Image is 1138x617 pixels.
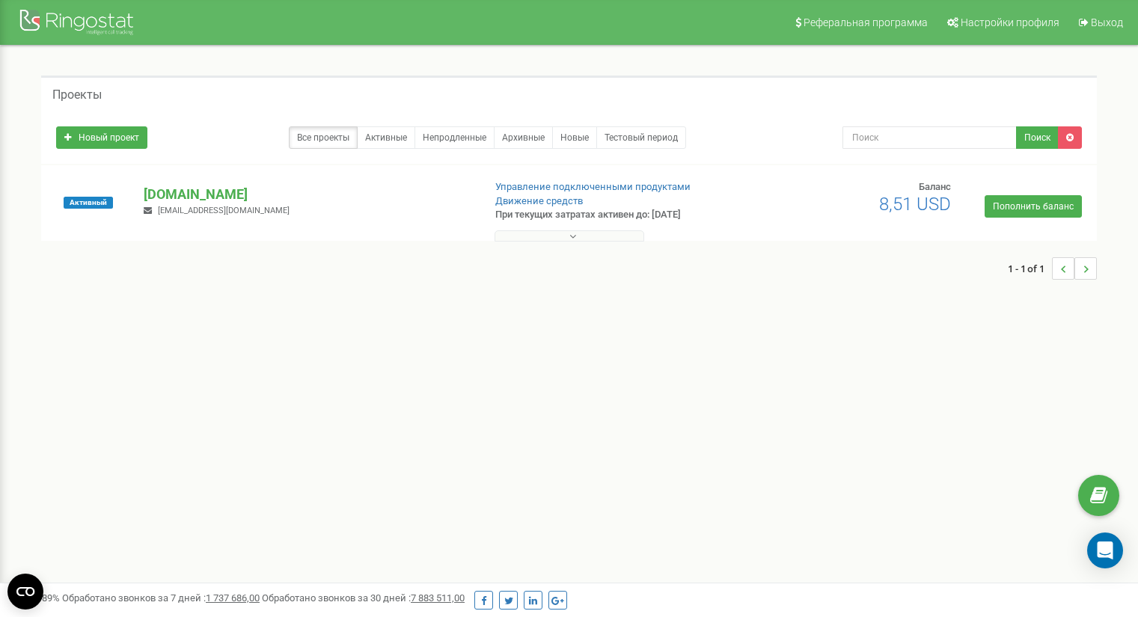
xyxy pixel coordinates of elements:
[495,181,691,192] a: Управление подключенными продуктами
[262,592,465,604] span: Обработано звонков за 30 дней :
[7,574,43,610] button: Open CMP widget
[919,181,951,192] span: Баланс
[985,195,1082,218] a: Пополнить баланс
[158,206,290,215] span: [EMAIL_ADDRESS][DOMAIN_NAME]
[62,592,260,604] span: Обработано звонков за 7 дней :
[411,592,465,604] u: 7 883 511,00
[842,126,1017,149] input: Поиск
[1008,257,1052,280] span: 1 - 1 of 1
[414,126,495,149] a: Непродленные
[596,126,686,149] a: Тестовый период
[495,195,583,206] a: Движение средств
[495,208,735,222] p: При текущих затратах активен до: [DATE]
[206,592,260,604] u: 1 737 686,00
[144,185,471,204] p: [DOMAIN_NAME]
[52,88,102,102] h5: Проекты
[552,126,597,149] a: Новые
[804,16,928,28] span: Реферальная программа
[357,126,415,149] a: Активные
[961,16,1059,28] span: Настройки профиля
[494,126,553,149] a: Архивные
[64,197,113,209] span: Активный
[879,194,951,215] span: 8,51 USD
[1087,532,1123,568] div: Open Intercom Messenger
[56,126,147,149] a: Новый проект
[289,126,358,149] a: Все проекты
[1091,16,1123,28] span: Выход
[1016,126,1059,149] button: Поиск
[1008,242,1097,295] nav: ...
